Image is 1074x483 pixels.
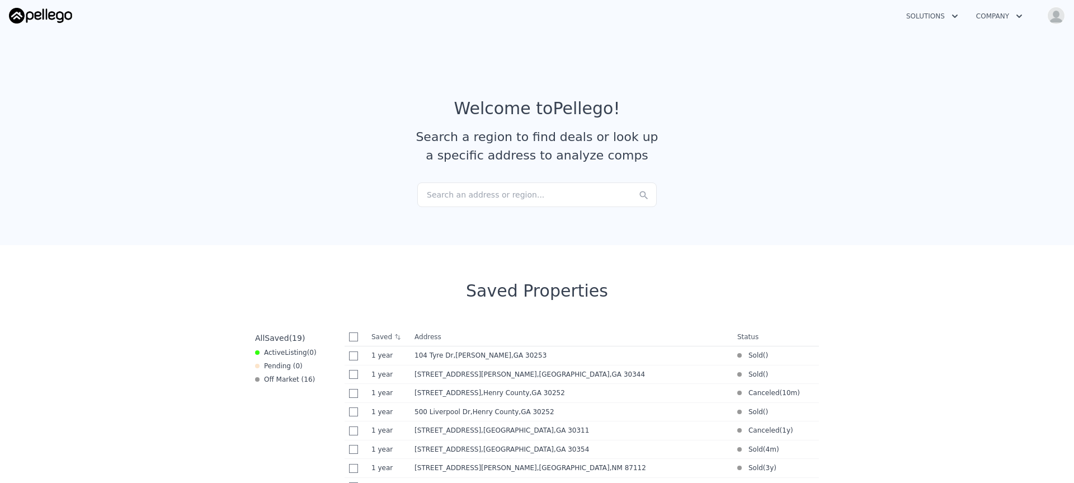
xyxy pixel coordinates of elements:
span: , GA 30253 [511,351,547,359]
time: 2024-08-29 18:41 [371,463,406,472]
span: , [GEOGRAPHIC_DATA] [537,464,651,472]
div: All ( 19 ) [255,332,305,344]
span: [STREET_ADDRESS][PERSON_NAME] [414,464,537,472]
time: 2024-08-30 12:55 [371,445,406,454]
span: , [PERSON_NAME] [453,351,551,359]
div: Search an address or region... [417,182,657,207]
time: 2024-08-31 11:59 [371,407,406,416]
span: ) [766,370,769,379]
span: , GA 30311 [554,426,589,434]
div: Pending ( 0 ) [255,362,303,371]
button: Company [967,6,1031,26]
span: Sold ( [742,351,766,360]
th: Saved [367,328,410,346]
span: ) [766,407,769,416]
span: , [GEOGRAPHIC_DATA] [537,371,649,378]
span: , [GEOGRAPHIC_DATA] [481,446,593,453]
th: Address [410,328,733,346]
span: Sold ( [742,445,766,454]
span: , [GEOGRAPHIC_DATA] [481,426,593,434]
span: Canceled ( [742,388,782,397]
span: [STREET_ADDRESS] [414,389,481,397]
span: , NM 87112 [610,464,646,472]
span: , Henry County [470,408,559,416]
span: 500 Liverpool Dr [414,408,470,416]
span: 104 Tyre Dr [414,351,453,359]
span: , GA 30344 [610,371,645,378]
button: Solutions [897,6,967,26]
time: 2024-09-05 14:17 [371,351,406,360]
time: 2024-09-02 15:41 [371,388,406,397]
div: Search a region to find deals or look up a specific address to analyze comps [412,128,662,165]
time: 2023-02-07 06:00 [766,463,774,472]
span: [STREET_ADDRESS] [414,446,481,453]
span: ) [790,426,793,435]
span: ) [797,388,800,397]
span: [STREET_ADDRESS] [414,426,481,434]
img: Pellego [9,8,72,24]
span: Active ( 0 ) [264,348,317,357]
span: ) [766,351,769,360]
div: Welcome to Pellego ! [454,99,620,119]
time: 2025-06-07 00:04 [766,445,776,454]
span: , GA 30252 [519,408,554,416]
span: Saved [265,334,289,343]
time: 2024-12-01 00:00 [782,388,797,397]
div: Off Market ( 16 ) [255,375,315,384]
time: 2024-09-04 18:11 [371,370,406,379]
time: 2024-09-10 00:00 [782,426,790,435]
time: 2024-08-30 17:36 [371,426,406,435]
span: ) [774,463,776,472]
span: Sold ( [742,370,766,379]
div: Saved Properties [251,281,823,301]
span: ) [776,445,779,454]
span: , GA 30252 [530,389,565,397]
span: , Henry County [481,389,569,397]
span: Sold ( [742,463,766,472]
span: [STREET_ADDRESS][PERSON_NAME] [414,371,537,378]
span: Sold ( [742,407,766,416]
th: Status [733,328,819,346]
span: , GA 30354 [554,446,589,453]
span: Listing [285,349,307,357]
span: Canceled ( [742,426,782,435]
img: avatar [1047,7,1065,25]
